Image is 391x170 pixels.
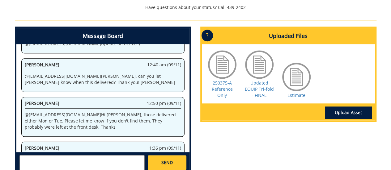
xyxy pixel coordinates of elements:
p: @ [EMAIL_ADDRESS][DOMAIN_NAME] [PERSON_NAME], can you let [PERSON_NAME] know when this delivered?... [25,73,181,85]
a: Updated EQUIP Tri-fold - FINAL [245,80,274,98]
p: @ [EMAIL_ADDRESS][DOMAIN_NAME] Hi [PERSON_NAME], those delivered either Mon or Tue. Please let me... [25,112,181,130]
h4: Uploaded Files [202,28,375,44]
p: Have questions about your status? Call 439-2402 [15,4,376,10]
h4: Message Board [16,28,189,44]
span: 12:50 pm (09/11) [147,100,181,106]
a: 250375-A Reference Only [212,80,233,98]
p: ? [202,30,213,41]
textarea: messageToSend [19,155,145,170]
span: 1:36 pm (09/11) [149,145,181,151]
span: [PERSON_NAME] [25,62,59,68]
span: SEND [161,160,173,166]
a: Upload Asset [325,106,372,119]
a: SEND [148,155,186,170]
span: [PERSON_NAME] [25,145,59,151]
span: 12:40 am (09/11) [147,62,181,68]
a: Estimate [287,92,305,98]
span: [PERSON_NAME] [25,100,59,106]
